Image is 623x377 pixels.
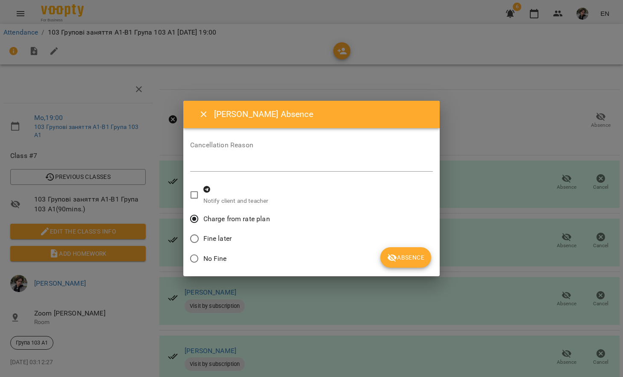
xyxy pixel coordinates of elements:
[203,254,227,264] span: No Fine
[194,104,214,125] button: Close
[190,142,433,149] label: Cancellation Reason
[203,234,232,244] span: Fine later
[214,108,429,121] h6: [PERSON_NAME] Absence
[203,214,270,224] span: Charge from rate plan
[203,197,269,205] p: Notify client and teacher
[380,247,431,268] button: Absence
[387,252,424,263] span: Absence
